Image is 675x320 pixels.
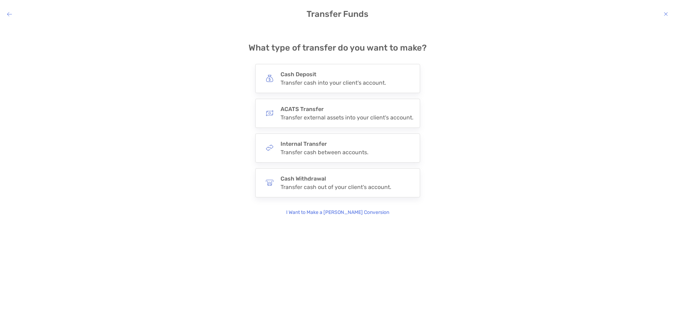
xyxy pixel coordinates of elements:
div: Transfer external assets into your client's account. [281,114,413,121]
p: I Want to Make a [PERSON_NAME] Conversion [286,209,389,216]
h4: What type of transfer do you want to make? [249,43,427,53]
img: button icon [266,74,274,82]
img: button icon [266,179,274,187]
div: Transfer cash between accounts. [281,149,368,156]
img: button icon [266,109,274,117]
img: button icon [266,144,274,152]
h4: Cash Deposit [281,71,386,78]
h4: ACATS Transfer [281,106,413,112]
h4: Internal Transfer [281,141,368,147]
h4: Cash Withdrawal [281,175,391,182]
div: Transfer cash out of your client's account. [281,184,391,190]
div: Transfer cash into your client's account. [281,79,386,86]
